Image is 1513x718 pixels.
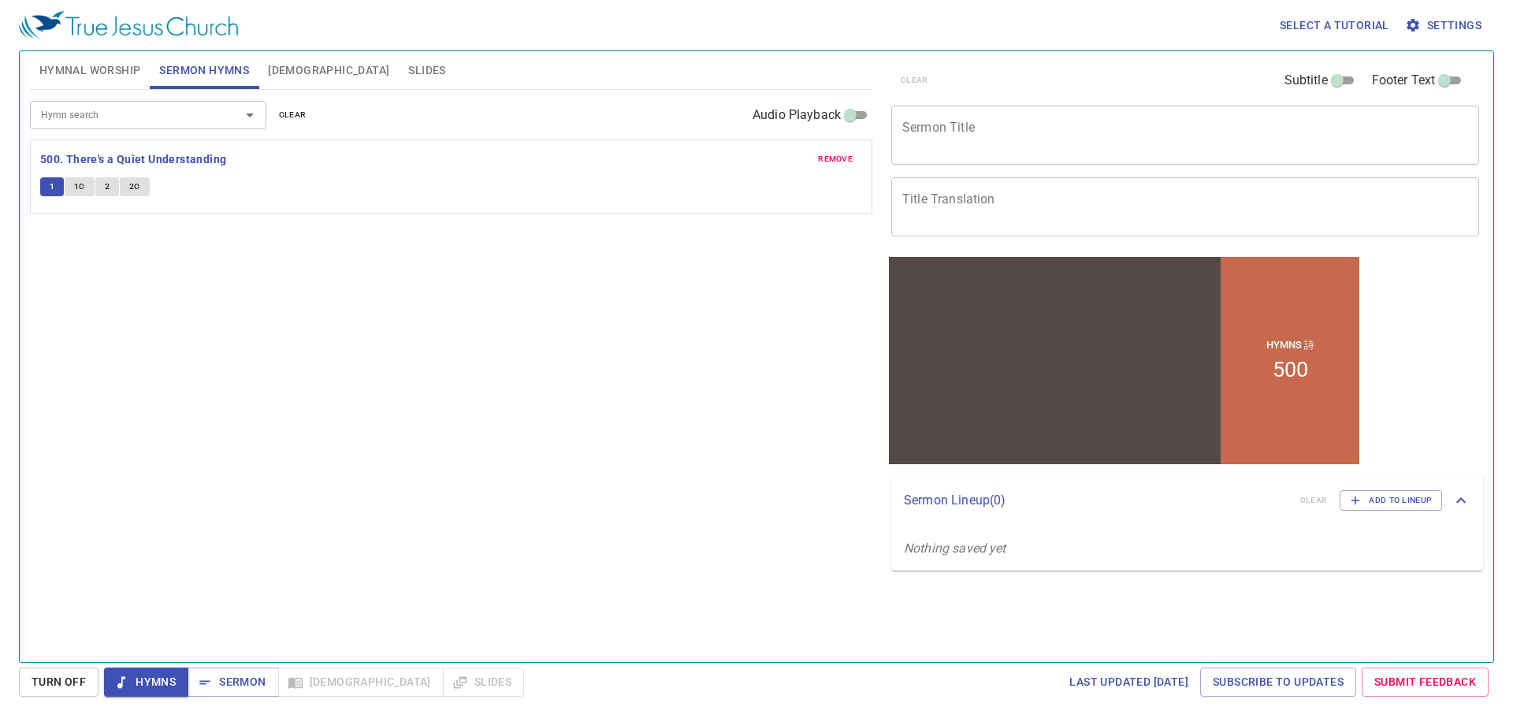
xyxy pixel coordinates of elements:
span: Subtitle [1284,71,1328,90]
span: 2C [129,180,140,194]
button: Hymns [104,668,188,697]
span: Settings [1408,16,1481,35]
span: Hymns [117,672,176,692]
button: 500. There's a Quiet Understanding [40,150,229,169]
span: Last updated [DATE] [1069,672,1188,692]
span: Turn Off [32,672,86,692]
span: 2 [105,180,110,194]
a: Subscribe to Updates [1200,668,1356,697]
div: Sermon Lineup(0)clearAdd to Lineup [891,474,1483,526]
iframe: from-child [885,253,1363,468]
span: [DEMOGRAPHIC_DATA] [268,61,389,80]
img: True Jesus Church [19,11,238,39]
span: Slides [408,61,445,80]
button: Open [239,104,261,126]
span: Sermon [200,672,266,692]
span: 1C [74,180,85,194]
button: 2 [95,177,119,196]
span: Select a tutorial [1280,16,1389,35]
button: Add to Lineup [1340,490,1442,511]
button: Sermon [188,668,278,697]
button: remove [809,150,862,169]
button: 2C [120,177,150,196]
button: 1C [65,177,95,196]
span: Sermon Hymns [159,61,249,80]
span: remove [818,152,853,166]
span: Submit Feedback [1374,672,1476,692]
span: Audio Playback [753,106,841,125]
a: Last updated [DATE] [1063,668,1195,697]
span: Add to Lineup [1350,493,1432,508]
i: Nothing saved yet [904,541,1006,556]
button: clear [270,106,316,125]
button: Turn Off [19,668,99,697]
b: 500. There's a Quiet Understanding [40,150,227,169]
span: clear [279,108,307,122]
button: Settings [1402,11,1488,40]
p: Sermon Lineup ( 0 ) [904,491,1288,510]
span: Footer Text [1372,71,1436,90]
button: 1 [40,177,64,196]
button: Select a tutorial [1273,11,1396,40]
span: Hymnal Worship [39,61,141,80]
span: Subscribe to Updates [1213,672,1344,692]
a: Submit Feedback [1362,668,1489,697]
span: 1 [50,180,54,194]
